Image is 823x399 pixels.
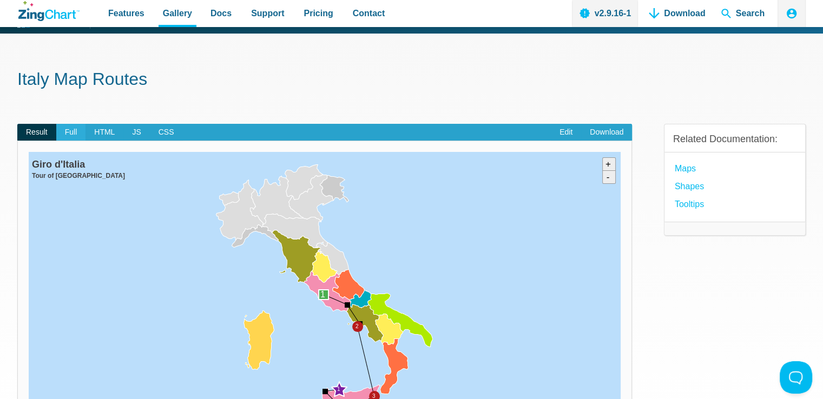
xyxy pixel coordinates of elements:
span: Contact [353,6,385,21]
iframe: Toggle Customer Support [780,361,812,394]
span: JS [123,124,149,141]
span: Result [17,124,56,141]
a: Download [581,124,632,141]
span: Features [108,6,144,21]
a: ZingChart Logo. Click to return to the homepage [18,1,80,21]
h1: Italy Map Routes [17,68,806,92]
span: Support [251,6,284,21]
span: HTML [85,124,123,141]
a: Maps [675,161,696,176]
a: Shapes [675,179,704,194]
span: Pricing [304,6,333,21]
span: CSS [150,124,183,141]
h3: Related Documentation: [673,133,796,145]
span: Gallery [163,6,192,21]
span: Docs [210,6,232,21]
span: Full [56,124,86,141]
a: Edit [551,124,581,141]
a: Tooltips [675,197,704,211]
